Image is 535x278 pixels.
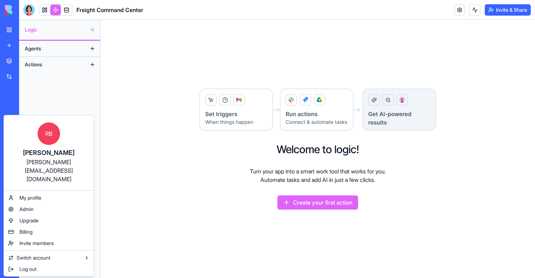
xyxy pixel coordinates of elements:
[19,217,39,224] span: Upgrade
[5,204,92,215] a: Admin
[19,240,54,247] span: Invite members
[19,228,33,235] span: Billing
[19,266,36,273] span: Log out
[19,206,34,213] span: Admin
[5,226,92,238] a: Billing
[19,194,41,201] span: My profile
[11,158,87,183] div: [PERSON_NAME][EMAIL_ADDRESS][DOMAIN_NAME]
[5,215,92,226] a: Upgrade
[11,148,87,158] div: [PERSON_NAME]
[5,238,92,249] a: Invite members
[5,117,92,189] a: RB[PERSON_NAME][PERSON_NAME][EMAIL_ADDRESS][DOMAIN_NAME]
[17,254,50,261] span: Switch account
[5,192,92,204] a: My profile
[38,122,60,145] span: RB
